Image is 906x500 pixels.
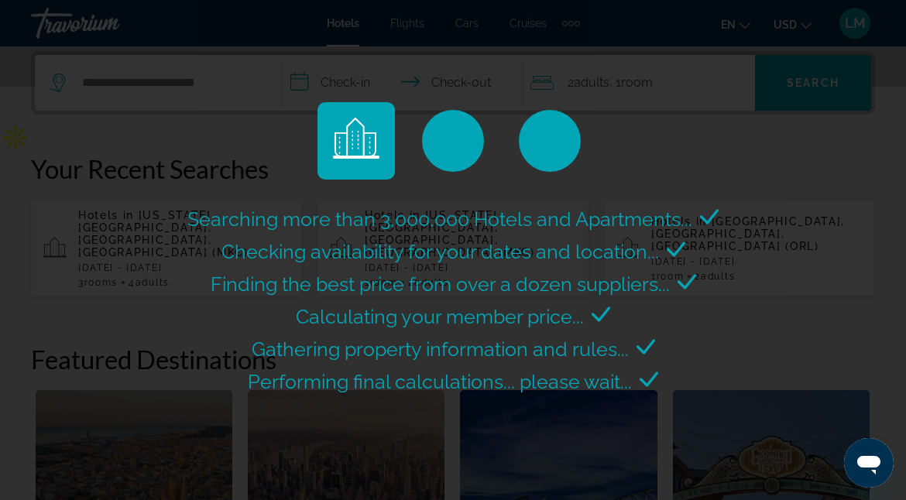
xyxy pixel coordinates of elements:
[248,370,632,393] span: Performing final calculations... please wait...
[252,337,629,361] span: Gathering property information and rules...
[211,272,670,296] span: Finding the best price from over a dozen suppliers...
[296,305,584,328] span: Calculating your member price...
[844,438,894,488] iframe: Button to launch messaging window
[187,207,692,231] span: Searching more than 3,000,000 Hotels and Apartments...
[221,240,659,263] span: Checking availability for your dates and location...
